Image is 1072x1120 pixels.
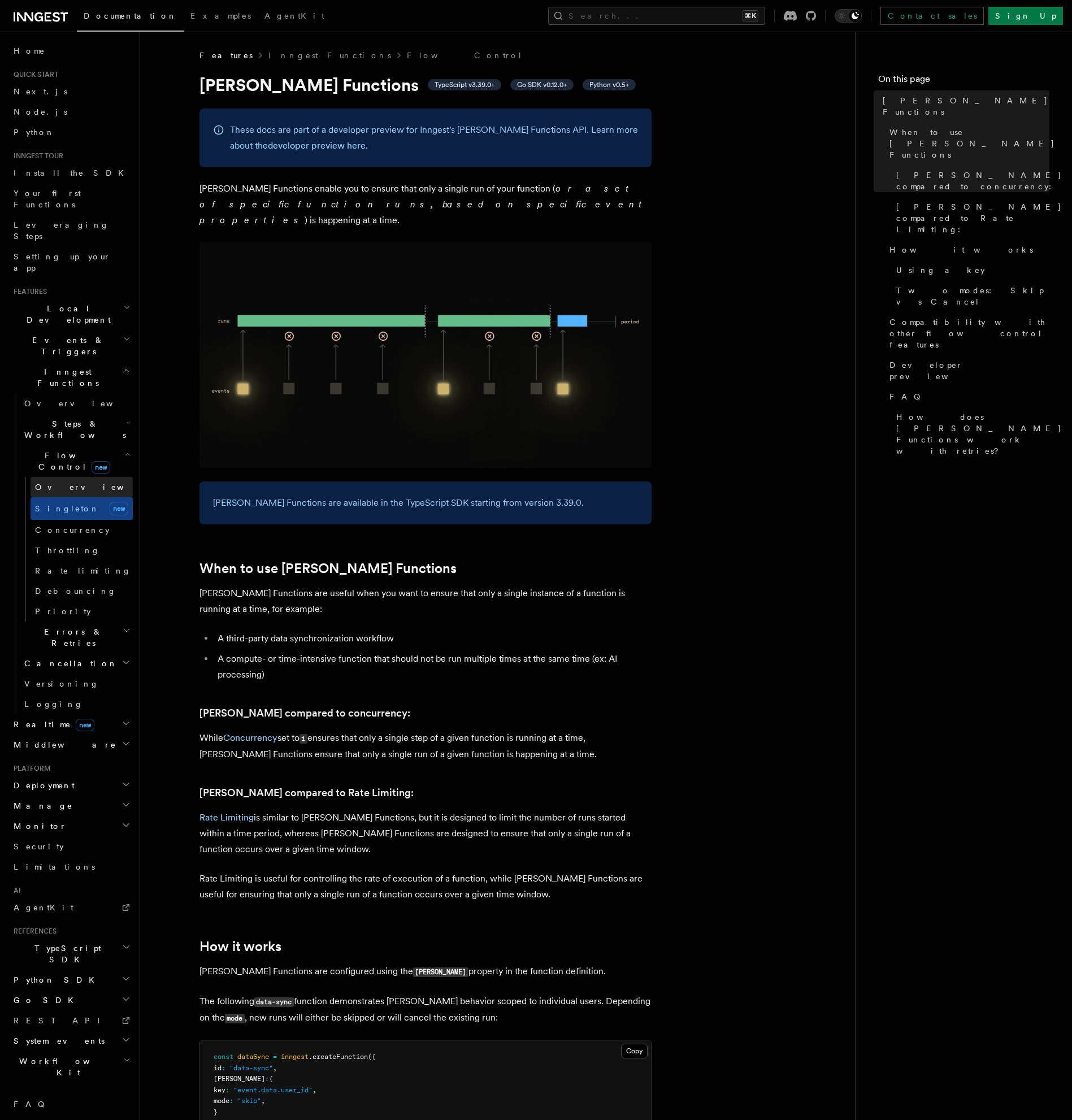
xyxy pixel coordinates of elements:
[9,70,58,79] span: Quick start
[589,80,629,89] span: Python v0.5+
[9,1010,133,1031] a: REST API
[199,50,253,61] span: Features
[9,897,133,918] a: AgentKit
[31,477,133,497] a: Overview
[264,11,324,20] span: AgentKit
[892,197,1049,240] a: [PERSON_NAME] compared to Rate Limiting:
[885,355,1049,387] a: Developer preview
[9,938,133,970] button: TypeScript SDK
[225,1086,229,1094] span: :
[281,1053,309,1061] span: inngest
[413,967,468,977] code: [PERSON_NAME]
[190,11,251,20] span: Examples
[407,50,523,61] a: Flow Control
[9,821,67,832] span: Monitor
[309,1053,368,1061] span: .createFunction
[878,90,1049,122] a: [PERSON_NAME] Functions
[214,1053,233,1061] span: const
[199,963,652,980] p: [PERSON_NAME] Functions are configured using the property in the function definition.
[889,359,1049,382] span: Developer preview
[313,1086,316,1094] span: ,
[20,450,124,472] span: Flow Control
[14,87,67,96] span: Next.js
[9,303,123,325] span: Local Development
[31,601,133,622] a: Priority
[14,220,109,241] span: Leveraging Steps
[14,1100,50,1109] span: FAQ
[110,502,128,515] span: new
[9,974,101,986] span: Python SDK
[9,970,133,990] button: Python SDK
[199,75,652,95] h1: [PERSON_NAME] Functions
[20,674,133,694] a: Versioning
[621,1044,648,1058] button: Copy
[268,50,391,61] a: Inngest Functions
[258,3,331,31] a: AgentKit
[199,810,652,857] p: is similar to [PERSON_NAME] Functions, but it is designed to limit the number of runs started wit...
[229,1064,273,1072] span: "data-sync"
[199,183,647,225] em: or a set of specific function runs, based on specific event properties
[35,504,99,513] span: Singleton
[20,653,133,674] button: Cancellation
[214,1086,225,1094] span: key
[896,201,1062,235] span: [PERSON_NAME] compared to Rate Limiting:
[9,81,133,102] a: Next.js
[76,719,94,731] span: new
[883,95,1049,118] span: [PERSON_NAME] Functions
[885,240,1049,260] a: How it works
[214,1108,218,1116] span: }
[35,566,131,575] span: Rate limiting
[878,72,1049,90] h4: On this page
[9,816,133,836] button: Monitor
[9,298,133,330] button: Local Development
[9,927,57,936] span: References
[9,1031,133,1051] button: System events
[214,631,652,646] li: A third-party data synchronization workflow
[199,785,414,801] a: [PERSON_NAME] compared to Rate Limiting:
[548,7,765,25] button: Search...⌘K
[435,80,494,89] span: TypeScript v3.39.0+
[9,714,133,735] button: Realtimenew
[368,1053,376,1061] span: ({
[988,7,1063,25] a: Sign Up
[199,585,652,617] p: [PERSON_NAME] Functions are useful when you want to ensure that only a single instance of a funct...
[268,140,366,151] a: developer preview here
[517,80,567,89] span: Go SDK v0.12.0+
[261,1097,265,1105] span: ,
[9,775,133,796] button: Deployment
[9,719,94,730] span: Realtime
[237,1053,269,1061] span: dataSync
[230,122,638,154] p: These docs are part of a developer preview for Inngest's [PERSON_NAME] Functions API. Learn more ...
[9,1094,133,1114] a: FAQ
[889,244,1033,255] span: How it works
[225,1014,245,1023] code: mode
[199,705,410,721] a: [PERSON_NAME] compared to concurrency:
[84,11,177,20] span: Documentation
[892,165,1049,197] a: [PERSON_NAME] compared to concurrency:
[214,1097,229,1105] span: mode
[9,995,80,1006] span: Go SDK
[889,127,1055,160] span: When to use [PERSON_NAME] Functions
[14,862,95,871] span: Limitations
[892,280,1049,312] a: Two modes: Skip vs Cancel
[199,561,457,576] a: When to use [PERSON_NAME] Functions
[9,990,133,1010] button: Go SDK
[14,903,73,912] span: AgentKit
[896,170,1062,192] span: [PERSON_NAME] compared to concurrency:
[35,526,110,535] span: Concurrency
[199,242,652,468] img: Singleton Functions only process one run at a time.
[199,871,652,902] p: Rate Limiting is useful for controlling the rate of execution of a function, while [PERSON_NAME] ...
[35,483,151,492] span: Overview
[199,181,652,228] p: [PERSON_NAME] Functions enable you to ensure that only a single run of your function ( ) is happe...
[24,700,83,709] span: Logging
[31,581,133,601] a: Debouncing
[35,546,100,555] span: Throttling
[9,393,133,714] div: Inngest Functions
[20,626,123,649] span: Errors & Retries
[9,183,133,215] a: Your first Functions
[896,264,985,276] span: Using a key
[222,1064,225,1072] span: :
[9,335,123,357] span: Events & Triggers
[265,1075,269,1083] span: :
[9,735,133,755] button: Middleware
